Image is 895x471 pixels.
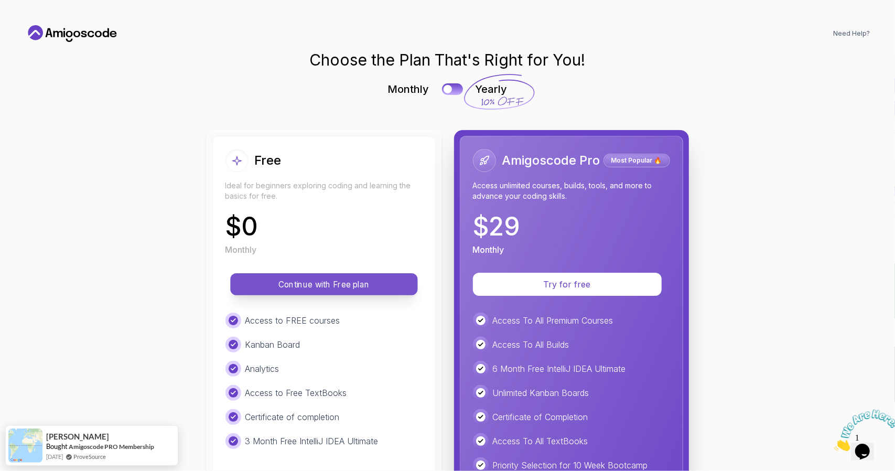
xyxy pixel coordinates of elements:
button: Try for free [473,273,662,296]
h2: Amigoscode Pro [502,152,600,169]
p: Access To All Premium Courses [493,314,613,327]
p: Access to FREE courses [245,314,340,327]
a: Amigoscode PRO Membership [69,443,154,451]
a: Need Help? [833,29,870,38]
p: Certificate of Completion [493,411,588,423]
p: Monthly [473,243,504,256]
p: Monthly [225,243,257,256]
a: Home link [25,25,120,42]
p: $ 29 [473,214,521,239]
span: 1 [4,4,8,13]
span: [DATE] [46,452,63,461]
span: [PERSON_NAME] [46,432,109,441]
p: Analytics [245,362,279,375]
p: Monthly [388,82,429,97]
h2: Free [255,152,282,169]
p: Continue with Free plan [242,279,406,291]
a: ProveSource [73,452,106,461]
p: Certificate of completion [245,411,340,423]
h1: Choose the Plan That's Right for You! [310,50,586,69]
iframe: chat widget [830,405,895,455]
p: 3 Month Free IntelliJ IDEA Ultimate [245,435,379,447]
p: Ideal for beginners exploring coding and learning the basics for free. [225,180,423,201]
p: Try for free [486,278,649,291]
p: Most Popular 🔥 [605,155,668,166]
p: Access To All TextBooks [493,435,588,447]
p: Access to Free TextBooks [245,387,347,399]
button: Continue with Free plan [230,273,417,295]
p: Kanban Board [245,338,300,351]
img: Chat attention grabber [4,4,69,46]
p: Access unlimited courses, builds, tools, and more to advance your coding skills. [473,180,670,201]
p: Unlimited Kanban Boards [493,387,589,399]
p: $ 0 [225,214,258,239]
img: provesource social proof notification image [8,429,42,463]
span: Bought [46,442,68,451]
p: Access To All Builds [493,338,569,351]
p: 6 Month Free IntelliJ IDEA Ultimate [493,362,626,375]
